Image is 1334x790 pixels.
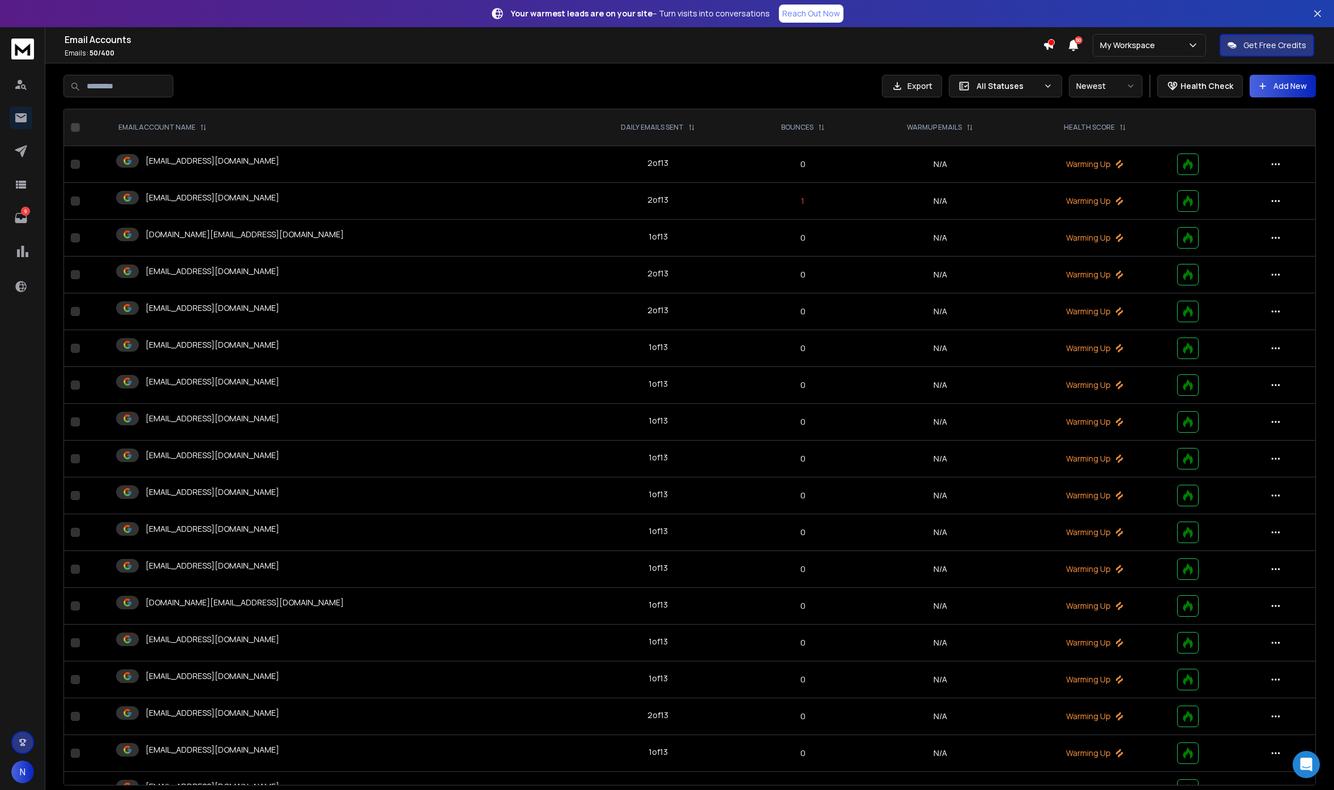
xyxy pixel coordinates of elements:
div: 1 of 13 [649,489,668,500]
p: All Statuses [977,80,1039,92]
p: 0 [752,674,854,685]
p: 0 [752,269,854,280]
div: 1 of 13 [649,673,668,684]
p: [EMAIL_ADDRESS][DOMAIN_NAME] [146,486,279,498]
span: 50 / 400 [89,48,114,58]
p: 0 [752,637,854,648]
td: N/A [861,220,1020,257]
p: [EMAIL_ADDRESS][DOMAIN_NAME] [146,266,279,277]
button: Get Free Credits [1220,34,1314,57]
p: [EMAIL_ADDRESS][DOMAIN_NAME] [146,671,279,682]
p: BOUNCES [781,123,813,132]
div: Open Intercom Messenger [1293,751,1320,778]
p: [EMAIL_ADDRESS][DOMAIN_NAME] [146,302,279,314]
td: N/A [861,146,1020,183]
h1: Email Accounts [65,33,1043,46]
div: 1 of 13 [649,746,668,758]
p: 0 [752,527,854,538]
p: Warming Up [1026,637,1164,648]
div: 1 of 13 [649,231,668,242]
p: 0 [752,232,854,244]
div: 2 of 13 [647,157,668,169]
p: 0 [752,748,854,759]
td: N/A [861,588,1020,625]
p: [EMAIL_ADDRESS][DOMAIN_NAME] [146,744,279,755]
p: Warming Up [1026,159,1164,170]
p: Warming Up [1026,195,1164,207]
td: N/A [861,551,1020,588]
strong: Your warmest leads are on your site [511,8,653,19]
div: 1 of 13 [649,526,668,537]
p: 0 [752,379,854,391]
p: Warming Up [1026,490,1164,501]
p: Warming Up [1026,306,1164,317]
p: Warming Up [1026,416,1164,428]
td: N/A [861,698,1020,735]
button: Health Check [1157,75,1243,97]
div: 1 of 13 [649,599,668,610]
p: Warming Up [1026,527,1164,538]
p: Warming Up [1026,600,1164,612]
p: [EMAIL_ADDRESS][DOMAIN_NAME] [146,155,279,166]
img: logo [11,39,34,59]
span: 50 [1075,36,1082,44]
p: 0 [752,490,854,501]
td: N/A [861,661,1020,698]
p: DAILY EMAILS SENT [621,123,684,132]
td: N/A [861,293,1020,330]
p: Get Free Credits [1243,40,1306,51]
div: 1 of 13 [649,378,668,390]
p: Warming Up [1026,232,1164,244]
td: N/A [861,257,1020,293]
p: 0 [752,343,854,354]
p: My Workspace [1100,40,1160,51]
p: Emails : [65,49,1043,58]
td: N/A [861,441,1020,477]
p: – Turn visits into conversations [511,8,770,19]
p: Warming Up [1026,343,1164,354]
p: 0 [752,711,854,722]
div: 1 of 13 [649,562,668,574]
p: [EMAIL_ADDRESS][DOMAIN_NAME] [146,560,279,571]
button: Export [882,75,942,97]
p: 9 [21,207,30,216]
p: Warming Up [1026,453,1164,464]
p: 0 [752,600,854,612]
p: HEALTH SCORE [1064,123,1115,132]
p: Warming Up [1026,674,1164,685]
div: EMAIL ACCOUNT NAME [118,123,207,132]
p: Reach Out Now [782,8,840,19]
button: Add New [1250,75,1316,97]
button: N [11,761,34,783]
p: [EMAIL_ADDRESS][DOMAIN_NAME] [146,376,279,387]
p: [EMAIL_ADDRESS][DOMAIN_NAME] [146,707,279,719]
td: N/A [861,404,1020,441]
div: 1 of 13 [649,452,668,463]
p: Warming Up [1026,379,1164,391]
p: Warming Up [1026,269,1164,280]
td: N/A [861,514,1020,551]
p: 0 [752,416,854,428]
p: Warming Up [1026,711,1164,722]
p: 0 [752,159,854,170]
p: Health Check [1180,80,1233,92]
div: 1 of 13 [649,636,668,647]
a: 9 [10,207,32,229]
p: 0 [752,306,854,317]
p: Warming Up [1026,748,1164,759]
div: 2 of 13 [647,305,668,316]
td: N/A [861,367,1020,404]
div: 2 of 13 [647,710,668,721]
p: Warming Up [1026,563,1164,575]
div: 2 of 13 [647,194,668,206]
p: [EMAIL_ADDRESS][DOMAIN_NAME] [146,413,279,424]
div: 1 of 13 [649,341,668,353]
p: [DOMAIN_NAME][EMAIL_ADDRESS][DOMAIN_NAME] [146,597,344,608]
p: 0 [752,453,854,464]
td: N/A [861,735,1020,772]
p: [EMAIL_ADDRESS][DOMAIN_NAME] [146,634,279,645]
td: N/A [861,330,1020,367]
td: N/A [861,625,1020,661]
